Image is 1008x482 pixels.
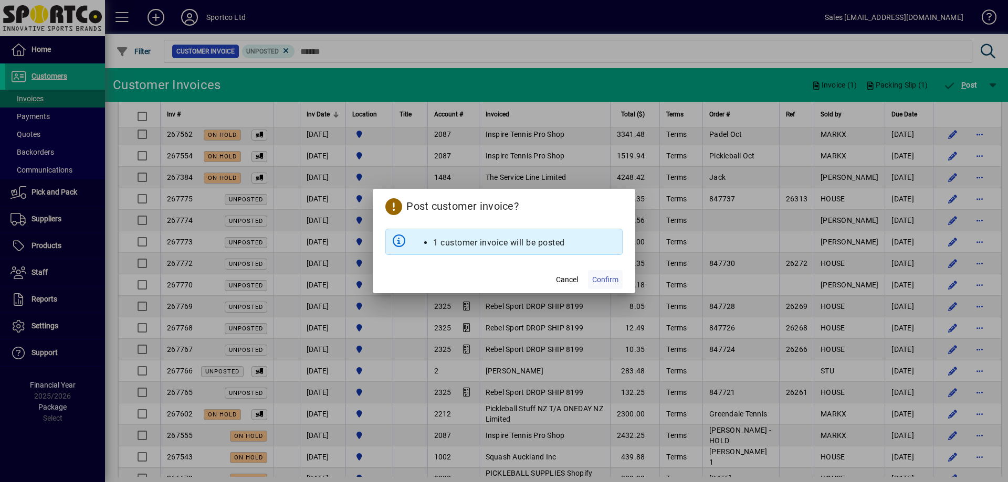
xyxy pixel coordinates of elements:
span: Cancel [556,274,578,285]
h2: Post customer invoice? [373,189,635,220]
button: Confirm [588,270,623,289]
li: 1 customer invoice will be posted [433,237,565,249]
span: Confirm [592,274,618,285]
button: Cancel [550,270,584,289]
